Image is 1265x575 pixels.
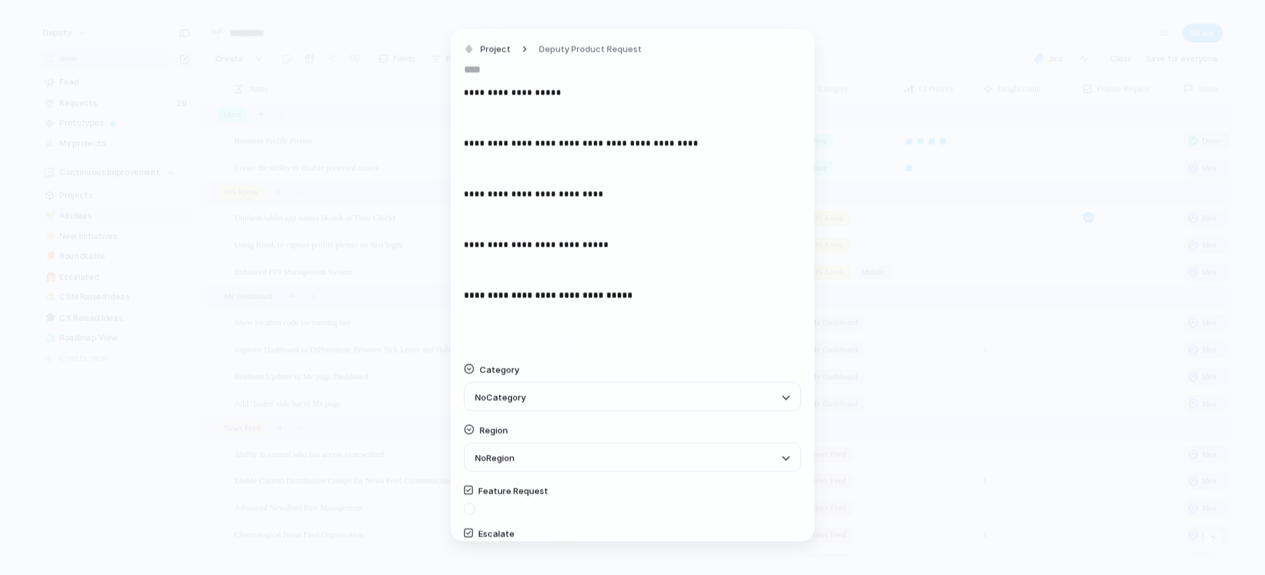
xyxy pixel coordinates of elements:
span: Feature Request [478,485,548,496]
span: Escalate [478,528,515,539]
button: Deputy Product Request [531,40,650,59]
span: No Region [475,452,515,463]
span: Deputy Product Request [539,42,642,55]
span: No Category [475,392,526,402]
span: Project [480,42,511,55]
span: Category [480,364,519,375]
button: Project [461,40,515,59]
span: Region [480,425,508,435]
